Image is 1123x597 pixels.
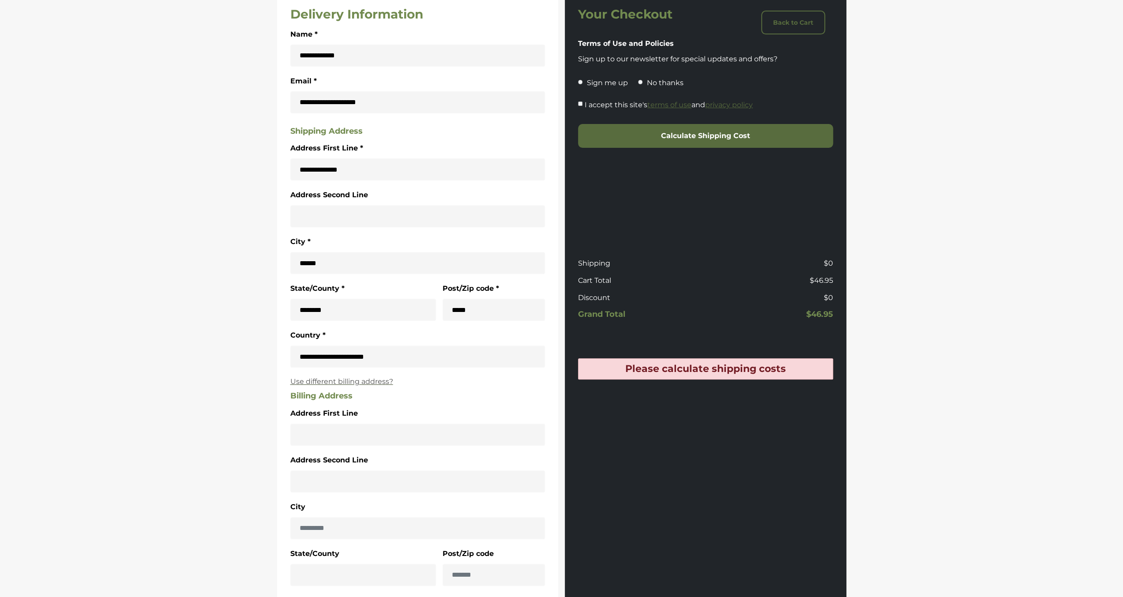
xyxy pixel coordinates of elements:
label: City [290,501,305,513]
h5: Billing Address [290,391,545,401]
p: Discount [578,293,702,303]
p: Cart Total [578,275,702,286]
button: Calculate Shipping Cost [578,124,833,148]
label: Terms of Use and Policies [578,38,674,49]
a: privacy policy [705,101,753,109]
h5: Grand Total [578,310,702,319]
label: Email * [290,75,317,87]
p: Shipping [578,258,702,269]
h5: Shipping Address [290,127,545,136]
label: Address First Line * [290,143,363,154]
h4: Please calculate shipping costs [583,363,828,375]
p: $0 [709,258,833,269]
label: Country * [290,330,326,341]
label: Post/Zip code [443,548,494,559]
label: State/County [290,548,339,559]
label: City * [290,236,311,248]
a: terms of use [647,101,691,109]
p: $0 [709,293,833,303]
label: Address Second Line [290,189,368,201]
h3: Your Checkout [578,7,702,22]
p: $46.95 [709,275,833,286]
a: Use different billing address? [290,376,545,387]
a: Back to Cart [761,11,825,34]
h5: $46.95 [709,310,833,319]
h3: Delivery Information [290,7,545,22]
label: Post/Zip code * [443,283,499,294]
p: No thanks [647,78,684,88]
label: Address Second Line [290,454,368,466]
p: Sign me up [587,78,628,88]
label: State/County * [290,283,345,294]
label: I accept this site's and [585,99,753,111]
label: Name * [290,29,318,40]
p: Sign up to our newsletter for special updates and offers? [578,54,833,64]
label: Address First Line [290,408,358,419]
